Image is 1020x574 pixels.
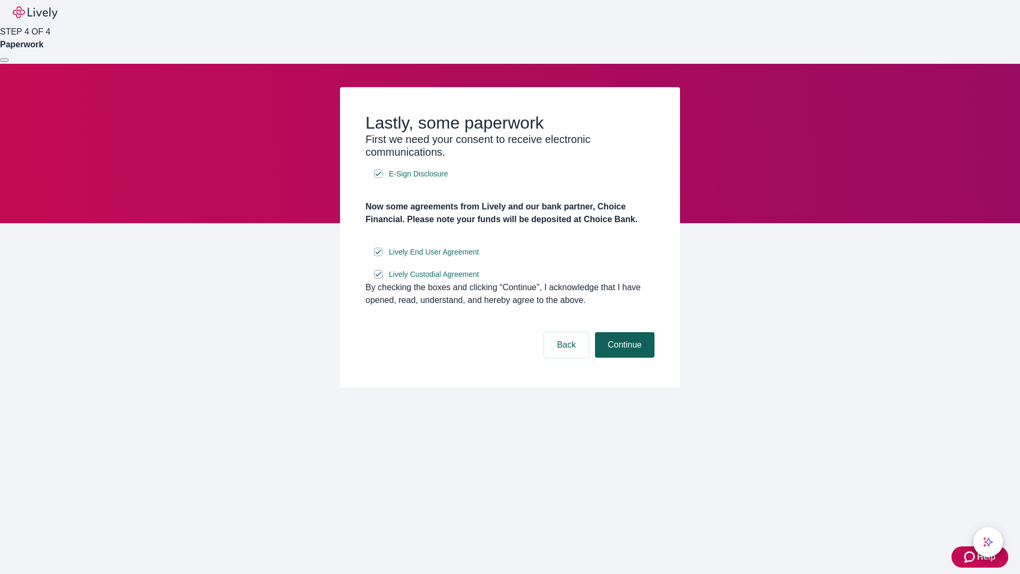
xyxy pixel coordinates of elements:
[365,113,654,133] h2: Lastly, some paperwork
[389,269,479,280] span: Lively Custodial Agreement
[387,167,450,181] a: e-sign disclosure document
[973,527,1003,557] button: chat
[387,268,481,281] a: e-sign disclosure document
[389,168,448,180] span: E-Sign Disclosure
[544,332,589,358] button: Back
[595,332,654,358] button: Continue
[13,6,57,19] img: Lively
[977,551,996,563] span: Help
[964,551,977,563] svg: Zendesk support icon
[983,537,993,547] svg: Lively AI Assistant
[389,247,479,258] span: Lively End User Agreement
[387,246,481,259] a: e-sign disclosure document
[365,133,654,158] h3: First we need your consent to receive electronic communications.
[365,200,654,226] h4: Now some agreements from Lively and our bank partner, Choice Financial. Please note your funds wi...
[365,281,654,307] div: By checking the boxes and clicking “Continue", I acknowledge that I have opened, read, understand...
[951,546,1008,568] button: Zendesk support iconHelp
